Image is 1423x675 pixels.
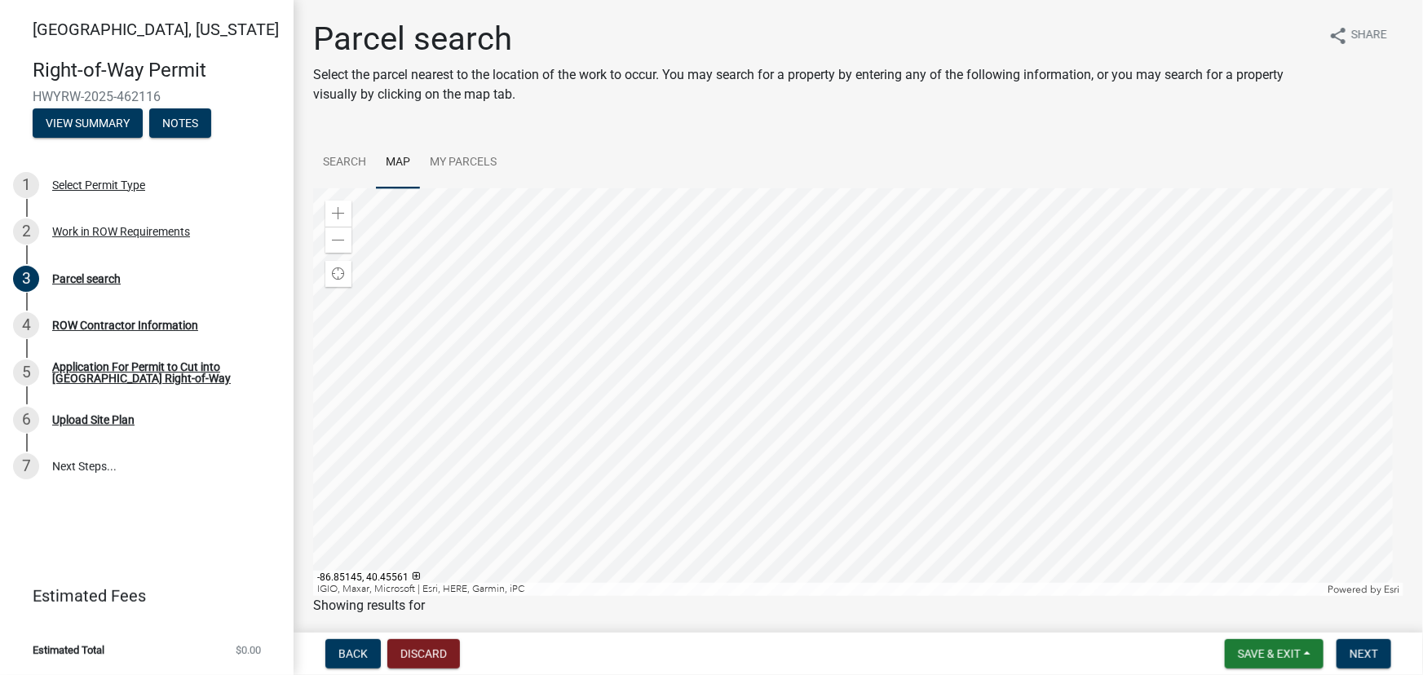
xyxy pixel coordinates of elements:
wm-modal-confirm: Summary [33,117,143,130]
a: My Parcels [420,137,506,189]
span: [GEOGRAPHIC_DATA], [US_STATE] [33,20,279,39]
div: IGIO, Maxar, Microsoft | Esri, HERE, Garmin, iPC [313,583,1324,596]
div: Upload Site Plan [52,414,135,426]
p: Select the parcel nearest to the location of the work to occur. You may search for a property by ... [313,65,1315,104]
h1: Parcel search [313,20,1315,59]
div: Powered by [1324,583,1403,596]
div: 5 [13,360,39,386]
a: Esri [1384,584,1399,595]
div: Find my location [325,261,351,287]
a: Estimated Fees [13,580,267,612]
button: View Summary [33,108,143,138]
th: Owner Name [861,615,1309,654]
div: Work in ROW Requirements [52,226,190,237]
div: Select Permit Type [52,179,145,191]
button: Next [1337,639,1391,668]
th: Parcel ID [365,615,589,654]
div: Zoom in [325,201,351,227]
div: 3 [13,266,39,292]
a: Map [376,137,420,189]
span: Next [1350,647,1378,660]
span: $0.00 [236,645,261,655]
div: Parcel search [52,273,121,285]
button: Discard [387,639,460,668]
div: Zoom out [325,227,351,253]
div: 7 [13,453,39,479]
span: Back [338,647,368,660]
div: ROW Contractor Information [52,320,198,331]
div: Showing results for [313,596,1403,615]
div: 1 [13,172,39,198]
span: HWYRW-2025-462116 [33,89,261,104]
wm-modal-confirm: Notes [149,117,211,130]
a: Search [313,137,376,189]
span: Estimated Total [33,645,104,655]
span: Share [1351,26,1387,46]
div: 4 [13,312,39,338]
button: shareShare [1315,20,1400,51]
button: Save & Exit [1225,639,1324,668]
button: Back [325,639,381,668]
span: Save & Exit [1238,647,1301,660]
div: Application For Permit to Cut into [GEOGRAPHIC_DATA] Right-of-Way [52,361,267,384]
div: 6 [13,407,39,433]
th: City [674,615,861,654]
th: Address [589,615,675,654]
th: Acres [1310,615,1378,654]
h4: Right-of-Way Permit [33,59,281,82]
div: 2 [13,218,39,245]
button: Notes [149,108,211,138]
i: share [1328,26,1348,46]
